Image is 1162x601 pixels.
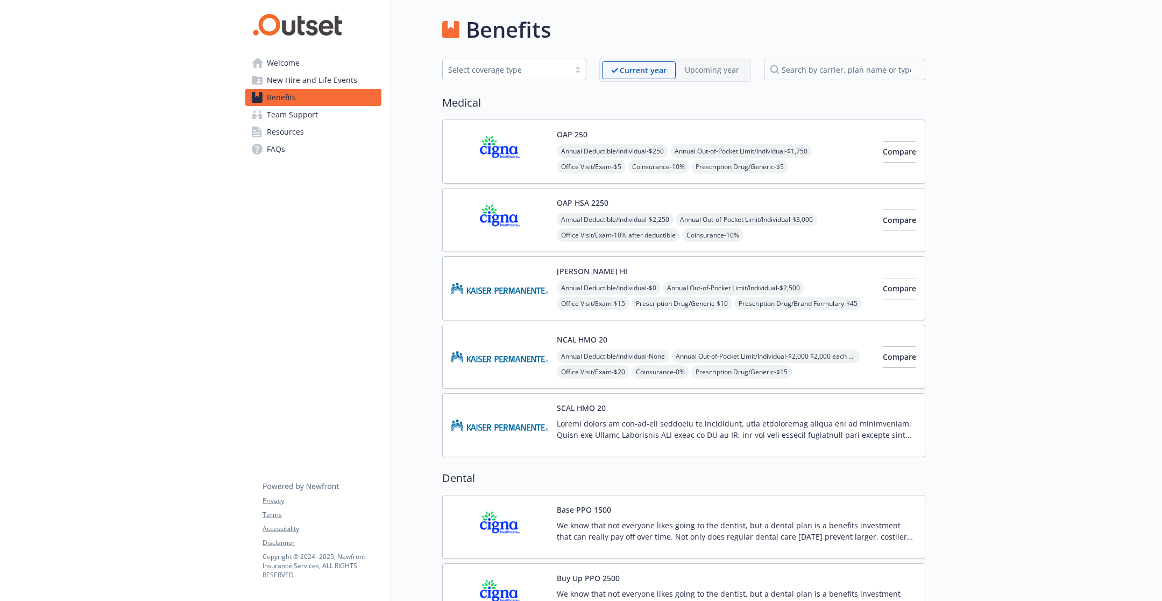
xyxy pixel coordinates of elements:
[632,365,689,379] span: Coinsurance - 0%
[267,123,304,141] span: Resources
[557,402,606,414] button: SCAL HMO 20
[670,144,812,158] span: Annual Out-of-Pocket Limit/Individual - $1,750
[557,281,661,295] span: Annual Deductible/Individual - $0
[883,209,916,231] button: Compare
[451,402,548,448] img: Kaiser Permanente Insurance Company carrier logo
[883,352,916,362] span: Compare
[691,160,788,173] span: Prescription Drug/Generic - $5
[883,215,916,225] span: Compare
[451,265,548,311] img: Kaiser Permanente of Hawaii carrier logo
[682,228,743,242] span: Coinsurance - 10%
[263,552,381,579] p: Copyright © 2024 - 2025 , Newfront Insurance Services, ALL RIGHTS RESERVED
[245,72,381,89] a: New Hire and Life Events
[632,297,732,310] span: Prescription Drug/Generic - $10
[691,365,792,379] span: Prescription Drug/Generic - $15
[267,72,357,89] span: New Hire and Life Events
[451,334,548,380] img: Kaiser Permanente Insurance Company carrier logo
[557,228,680,242] span: Office Visit/Exam - 10% after deductible
[557,334,607,345] button: NCAL HMO 20
[448,64,564,75] div: Select coverage type
[267,141,285,158] span: FAQs
[764,59,925,80] input: search by carrier, plan name or type
[557,297,629,310] span: Office Visit/Exam - $15
[466,13,551,46] h1: Benefits
[557,160,626,173] span: Office Visit/Exam - $5
[557,197,608,208] button: OAP HSA 2250
[245,89,381,106] a: Benefits
[451,504,548,550] img: CIGNA carrier logo
[263,538,381,548] a: Disclaimer
[442,470,925,486] h2: Dental
[245,141,381,158] a: FAQs
[676,61,748,79] span: Upcoming year
[883,283,916,293] span: Compare
[557,572,620,584] button: Buy Up PPO 2500
[267,106,318,123] span: Team Support
[245,123,381,141] a: Resources
[685,64,739,75] p: Upcoming year
[263,524,381,534] a: Accessibility
[620,65,667,76] p: Current year
[628,160,689,173] span: Coinsurance - 10%
[451,197,548,243] img: CIGNA carrier logo
[267,54,300,72] span: Welcome
[442,95,925,111] h2: Medical
[267,89,296,106] span: Benefits
[734,297,862,310] span: Prescription Drug/Brand Formulary - $45
[451,129,548,174] img: CIGNA carrier logo
[245,54,381,72] a: Welcome
[883,278,916,299] button: Compare
[263,510,381,520] a: Terms
[883,141,916,163] button: Compare
[557,144,668,158] span: Annual Deductible/Individual - $250
[557,418,916,441] p: Loremi dolors am con-ad-eli seddoeiu te incididunt, utla etdoloremag aliqua eni ad minimveniam. Q...
[245,106,381,123] a: Team Support
[263,496,381,506] a: Privacy
[557,265,627,277] button: [PERSON_NAME] HI
[557,213,674,226] span: Annual Deductible/Individual - $2,250
[663,281,804,295] span: Annual Out-of-Pocket Limit/Individual - $2,500
[557,520,916,542] p: We know that not everyone likes going to the dentist, but a dental plan is a benefits investment ...
[557,129,587,140] button: OAP 250
[883,346,916,368] button: Compare
[671,350,860,363] span: Annual Out-of-Pocket Limit/Individual - $2,000 $2,000 each member in a family
[883,146,916,157] span: Compare
[676,213,817,226] span: Annual Out-of-Pocket Limit/Individual - $3,000
[557,365,629,379] span: Office Visit/Exam - $20
[557,350,669,363] span: Annual Deductible/Individual - None
[557,504,611,515] button: Base PPO 1500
